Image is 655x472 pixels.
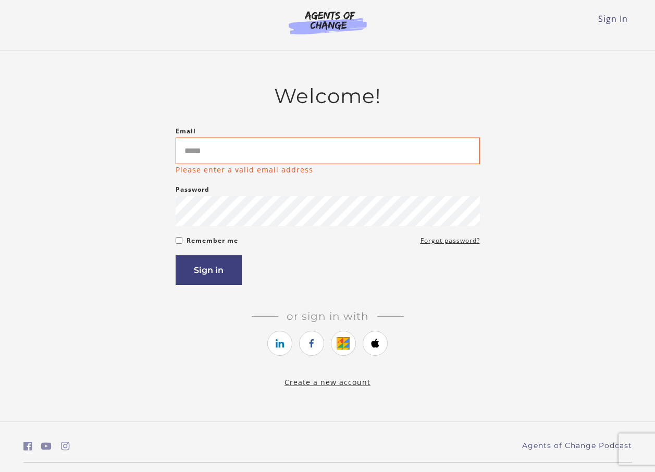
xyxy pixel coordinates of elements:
a: https://www.facebook.com/groups/aswbtestprep (Open in a new window) [23,439,32,454]
a: https://courses.thinkific.com/users/auth/google?ss%5Breferral%5D=&ss%5Buser_return_to%5D=&ss%5Bvi... [331,331,356,356]
label: Email [176,125,196,138]
label: Password [176,183,209,196]
a: Create a new account [285,377,370,387]
button: Sign in [176,255,242,285]
i: https://www.facebook.com/groups/aswbtestprep (Open in a new window) [23,441,32,451]
h2: Welcome! [176,84,480,108]
a: https://courses.thinkific.com/users/auth/facebook?ss%5Breferral%5D=&ss%5Buser_return_to%5D=&ss%5B... [299,331,324,356]
a: Forgot password? [421,234,480,247]
span: Or sign in with [278,310,377,322]
a: Sign In [598,13,628,24]
a: https://courses.thinkific.com/users/auth/linkedin?ss%5Breferral%5D=&ss%5Buser_return_to%5D=&ss%5B... [267,331,292,356]
label: Remember me [187,234,238,247]
a: https://www.youtube.com/c/AgentsofChangeTestPrepbyMeaganMitchell (Open in a new window) [41,439,52,454]
a: https://courses.thinkific.com/users/auth/apple?ss%5Breferral%5D=&ss%5Buser_return_to%5D=&ss%5Bvis... [363,331,388,356]
a: Agents of Change Podcast [522,440,632,451]
i: https://www.youtube.com/c/AgentsofChangeTestPrepbyMeaganMitchell (Open in a new window) [41,441,52,451]
i: https://www.instagram.com/agentsofchangeprep/ (Open in a new window) [61,441,70,451]
a: https://www.instagram.com/agentsofchangeprep/ (Open in a new window) [61,439,70,454]
img: Agents of Change Logo [278,10,378,34]
p: Please enter a valid email address [176,164,313,175]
